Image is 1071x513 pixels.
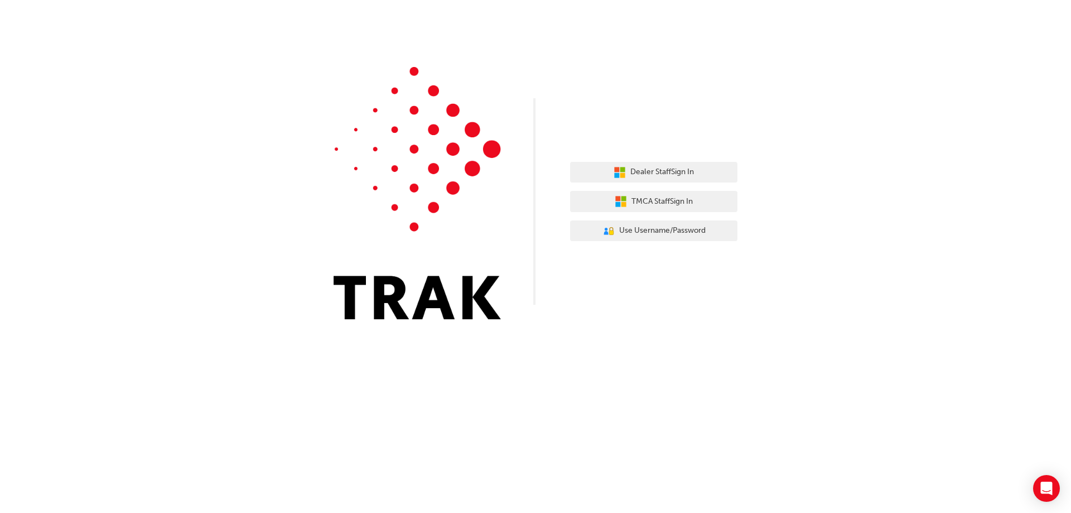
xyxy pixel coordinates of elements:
img: Trak [334,67,501,319]
button: Use Username/Password [570,220,737,242]
div: Open Intercom Messenger [1033,475,1060,502]
span: TMCA Staff Sign In [631,195,693,208]
span: Dealer Staff Sign In [630,166,694,179]
button: Dealer StaffSign In [570,162,737,183]
span: Use Username/Password [619,224,706,237]
button: TMCA StaffSign In [570,191,737,212]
